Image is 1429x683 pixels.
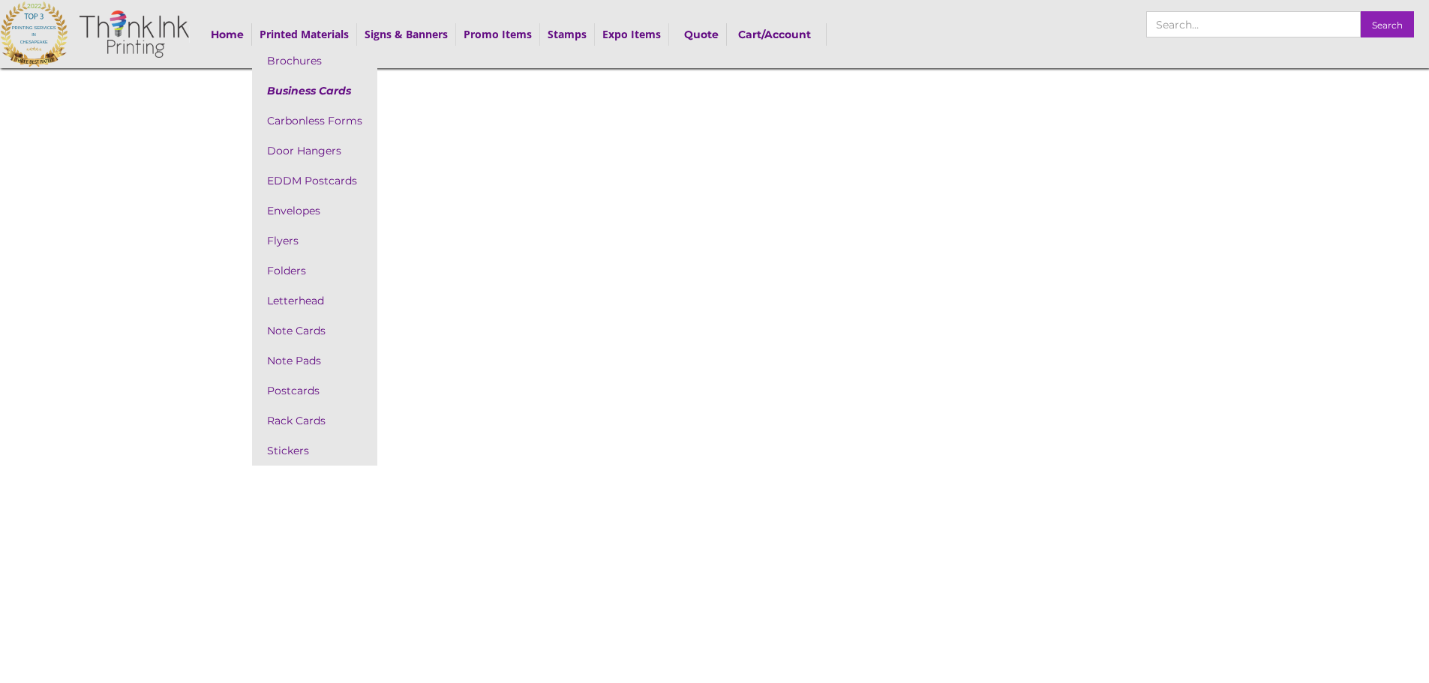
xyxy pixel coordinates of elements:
a: Rack Cards [252,406,377,436]
a: Flyers [252,226,377,256]
a: Door Hangers [252,136,377,166]
div: Expo Items [595,23,669,46]
div: Promo Items [456,23,540,46]
a: Letterhead [252,286,377,316]
a: EDDM Postcards [252,166,377,196]
a: Expo Items [602,27,661,41]
a: Cart/Account [734,23,827,46]
a: Signs & Banners [365,27,448,41]
a: Note Pads [252,346,377,376]
a: Stamps [548,27,587,41]
input: Search… [1146,11,1361,37]
nav: Printed Materials [252,46,377,466]
a: Envelopes [252,196,377,226]
input: Search [1361,11,1414,37]
a: Printed Materials [260,27,349,41]
iframe: Drift Widget Chat Window [1120,452,1420,617]
a: Home [203,23,252,46]
a: Postcards [252,376,377,406]
a: Folders [252,256,377,286]
a: Carbonless Forms [252,106,377,136]
iframe: Drift Widget Chat Controller [1354,608,1411,665]
a: Note Cards [252,316,377,346]
a: Promo Items [464,27,532,41]
a: Brochures [252,46,377,76]
strong: Cart/Account [738,28,811,41]
a: Stickers [252,436,377,466]
strong: Home [211,28,244,41]
a: Quote [677,23,727,46]
strong: Quote [684,28,719,41]
a: Business Cards [252,76,377,106]
div: Signs & Banners [357,23,456,46]
div: Printed Materials [252,23,357,46]
div: Stamps [540,23,595,46]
